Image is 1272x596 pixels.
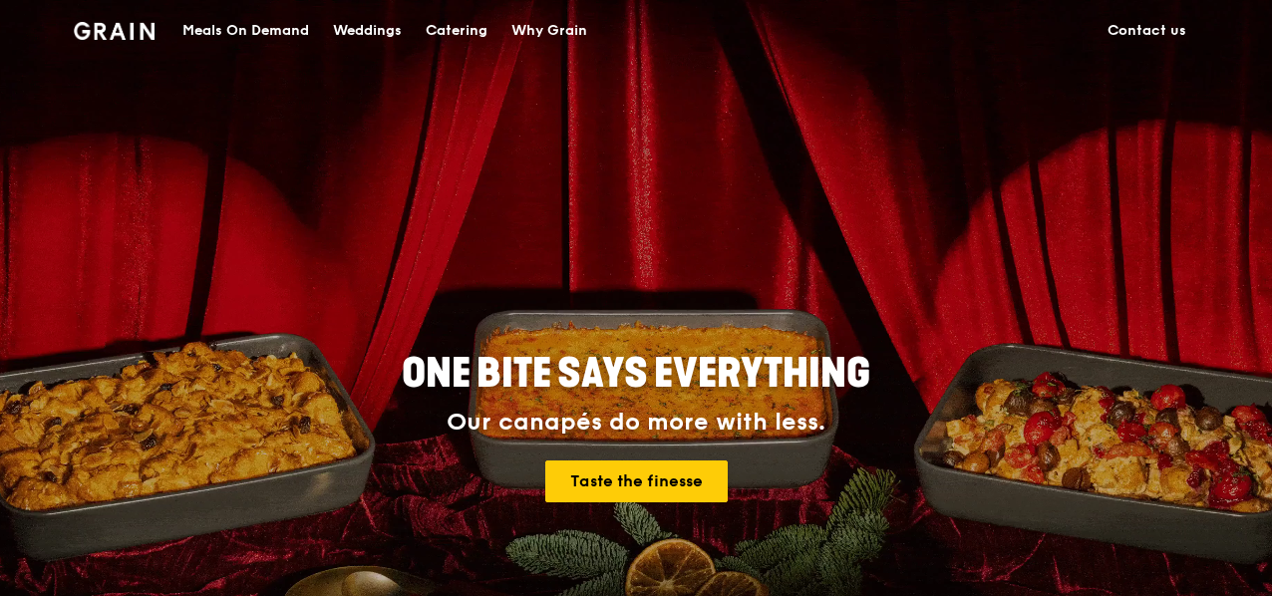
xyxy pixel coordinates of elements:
[277,409,995,437] div: Our canapés do more with less.
[545,460,728,502] a: Taste the finesse
[321,1,414,61] a: Weddings
[182,1,309,61] div: Meals On Demand
[414,1,499,61] a: Catering
[426,1,487,61] div: Catering
[333,1,402,61] div: Weddings
[499,1,599,61] a: Why Grain
[74,22,155,40] img: Grain
[511,1,587,61] div: Why Grain
[1096,1,1198,61] a: Contact us
[402,350,870,398] span: ONE BITE SAYS EVERYTHING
